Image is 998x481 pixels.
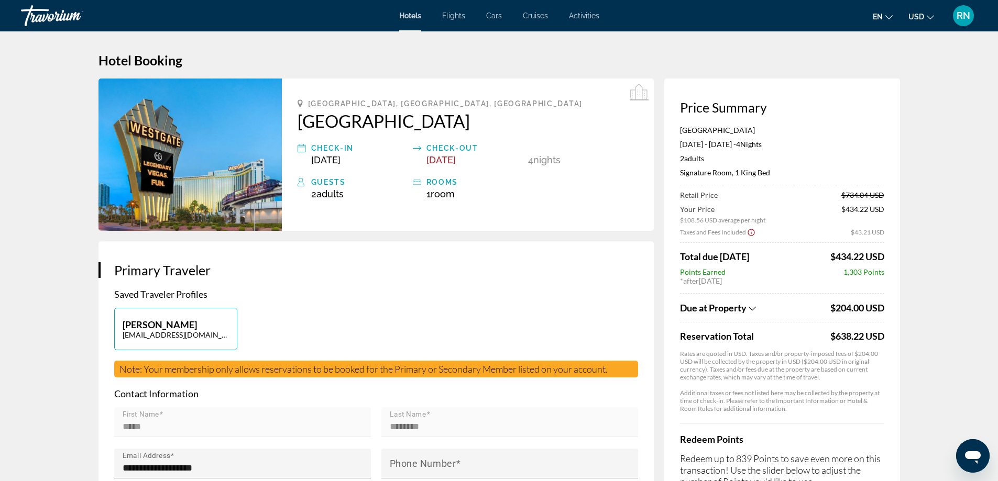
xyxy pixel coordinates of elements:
[569,12,599,20] a: Activities
[311,188,344,199] span: 2
[680,433,884,445] h4: Redeem Points
[680,276,884,285] div: * [DATE]
[680,205,765,214] span: Your Price
[851,228,884,236] span: $43.21 USD
[399,12,421,20] a: Hotels
[98,52,900,68] h1: Hotel Booking
[680,389,884,412] p: Additional taxes or fees not listed here may be collected by the property at time of check-in. Pl...
[908,13,924,21] span: USD
[680,267,726,276] span: Points Earned
[680,301,828,314] button: Show Taxes and Fees breakdown
[523,12,548,20] a: Cruises
[114,388,638,399] p: Contact Information
[680,126,884,135] p: [GEOGRAPHIC_DATA]
[680,154,704,163] span: 2
[426,176,523,188] div: rooms
[680,228,746,236] span: Taxes and Fees Included
[873,13,883,21] span: en
[431,188,455,199] span: Room
[533,154,561,165] span: Nights
[390,410,426,419] mat-label: Last Name
[311,142,408,154] div: Check-in
[680,251,749,262] span: Total due [DATE]
[308,99,583,108] span: [GEOGRAPHIC_DATA], [GEOGRAPHIC_DATA], [GEOGRAPHIC_DATA]
[680,350,884,381] p: Rates are quoted in USD. Taxes and/or property-imposed fees of $204.00 USD will be collected by t...
[114,308,237,350] button: [PERSON_NAME][EMAIL_ADDRESS][DOMAIN_NAME]
[426,154,456,165] span: [DATE]
[908,9,934,24] button: Change currency
[680,302,747,314] span: Due at Property
[680,330,828,342] span: Reservation Total
[957,10,970,21] span: RN
[683,276,699,285] span: after
[316,188,344,199] span: Adults
[298,110,638,131] a: [GEOGRAPHIC_DATA]
[123,330,229,339] p: [EMAIL_ADDRESS][DOMAIN_NAME]
[680,216,765,224] span: $108.56 USD average per night
[123,319,229,330] p: [PERSON_NAME]
[114,262,638,278] h3: Primary Traveler
[680,99,884,115] h3: Price Summary
[680,168,884,177] p: Signature Room, 1 King Bed
[390,458,456,469] mat-label: Phone Number
[486,12,502,20] a: Cars
[950,5,977,27] button: User Menu
[841,191,884,199] span: $734.04 USD
[119,363,608,375] span: Note: Your membership only allows reservations to be booked for the Primary or Secondary Member l...
[680,191,718,199] span: Retail Price
[114,288,638,300] p: Saved Traveler Profiles
[956,439,990,473] iframe: Button to launch messaging window
[736,140,740,149] span: 4
[830,330,884,342] div: $638.22 USD
[843,267,884,276] span: 1,303 Points
[830,251,884,262] span: $434.22 USD
[442,12,465,20] a: Flights
[311,176,408,188] div: Guests
[740,140,762,149] span: Nights
[680,140,884,149] p: [DATE] - [DATE] -
[311,154,341,165] span: [DATE]
[123,452,170,460] mat-label: Email Address
[21,2,126,29] a: Travorium
[684,154,704,163] span: Adults
[830,302,884,314] span: $204.00 USD
[123,410,159,419] mat-label: First Name
[426,188,455,199] span: 1
[680,227,755,237] button: Show Taxes and Fees breakdown
[841,205,884,224] span: $434.22 USD
[426,142,523,154] div: Check-out
[747,227,755,237] button: Show Taxes and Fees disclaimer
[873,9,893,24] button: Change language
[528,154,533,165] span: 4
